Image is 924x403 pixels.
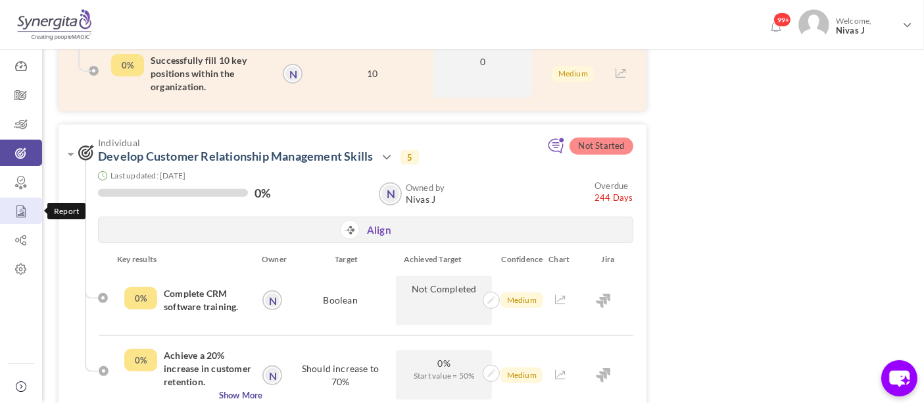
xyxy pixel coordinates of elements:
a: N [264,367,281,384]
span: 0% [402,357,485,369]
a: Add continuous feedback [547,144,564,155]
div: Chart [542,253,583,266]
div: Should increase to 70% [289,349,393,402]
p: Not Completed [396,276,492,325]
a: Photo Welcome,Nivas J [793,4,917,43]
h4: Achieve a 20% increase in customer retention. [164,349,253,389]
div: Completed Percentage [124,287,157,309]
span: Individual [98,138,522,148]
b: Owned by [406,182,445,193]
a: N [380,184,401,204]
a: Notifications [766,17,787,38]
span: 0 [440,55,525,68]
div: Jira [583,253,633,266]
small: Last updated: [DATE] [110,171,185,180]
div: Report [47,203,85,219]
span: Medium [500,292,543,308]
div: Confidence [491,253,542,266]
a: Update achivements [483,293,500,305]
a: N [264,292,281,309]
a: Align [367,224,391,238]
a: Develop Customer Relationship Management Skills [98,149,373,163]
div: Completed Percentage [124,349,157,371]
span: Welcome, [829,9,901,42]
span: Medium [552,66,594,82]
div: Key results [107,253,254,266]
span: Medium [500,367,543,383]
span: Nivas J [406,194,445,205]
div: Completed Percentage [111,54,144,76]
div: 10 [319,49,426,98]
span: Start value = 50% [402,369,485,382]
span: 5 [401,150,419,165]
span: Nivas J [836,26,898,36]
div: Target [289,253,391,266]
img: Jira Integration [596,368,610,383]
h4: Complete CRM software training. [164,287,253,313]
button: chat-button [881,360,917,396]
a: N [284,65,301,82]
small: 244 Days [595,180,633,203]
div: Achieved Target [391,253,492,266]
a: Update achivements [483,366,500,378]
img: Jira Integration [596,294,610,308]
div: Owner [254,253,289,266]
div: Boolean [289,276,393,325]
img: Photo [798,9,829,40]
span: 99+ [773,13,791,27]
span: Not Started [570,138,633,155]
h4: Successfully fill 10 key positions within the organization. [151,54,282,94]
span: Show More [124,389,262,402]
img: Logo [15,9,93,41]
label: 0% [255,186,270,200]
small: Overdue [595,180,628,191]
